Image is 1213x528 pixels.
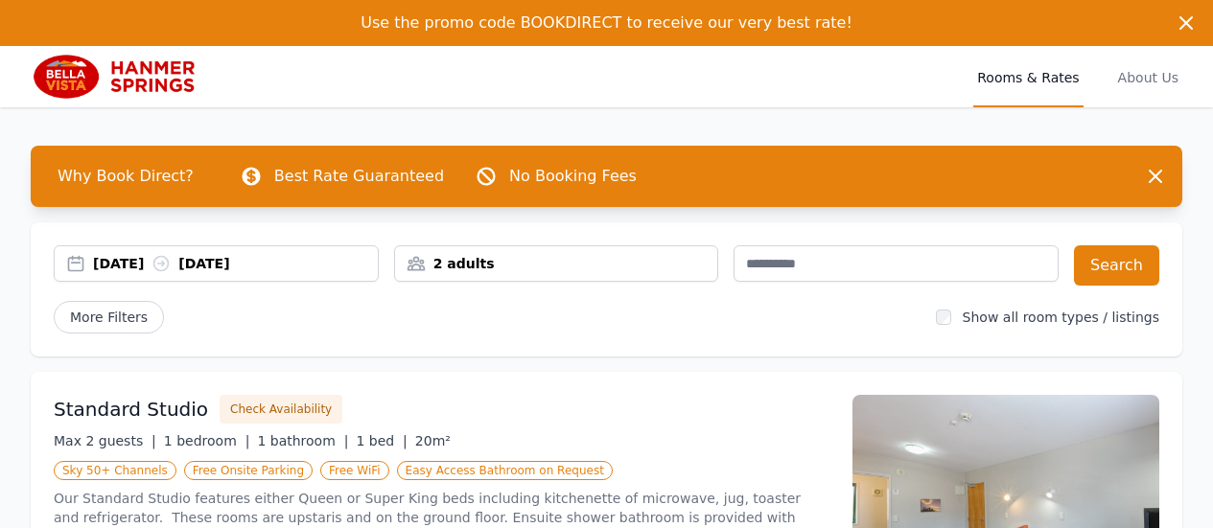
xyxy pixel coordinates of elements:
[164,433,250,448] span: 1 bedroom |
[361,13,852,32] span: Use the promo code BOOKDIRECT to receive our very best rate!
[1114,46,1182,107] a: About Us
[54,301,164,333] span: More Filters
[415,433,451,448] span: 20m²
[509,165,637,188] p: No Booking Fees
[274,165,444,188] p: Best Rate Guaranteed
[220,395,342,424] button: Check Availability
[356,433,407,448] span: 1 bed |
[93,254,378,273] div: [DATE] [DATE]
[1074,245,1159,286] button: Search
[31,54,216,100] img: Bella Vista Hanmer Springs
[184,461,313,480] span: Free Onsite Parking
[963,310,1159,325] label: Show all room types / listings
[54,396,208,423] h3: Standard Studio
[257,433,348,448] span: 1 bathroom |
[397,461,613,480] span: Easy Access Bathroom on Request
[54,461,176,480] span: Sky 50+ Channels
[54,433,156,448] span: Max 2 guests |
[395,254,718,273] div: 2 adults
[42,157,209,195] span: Why Book Direct?
[320,461,389,480] span: Free WiFi
[973,46,1083,107] a: Rooms & Rates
